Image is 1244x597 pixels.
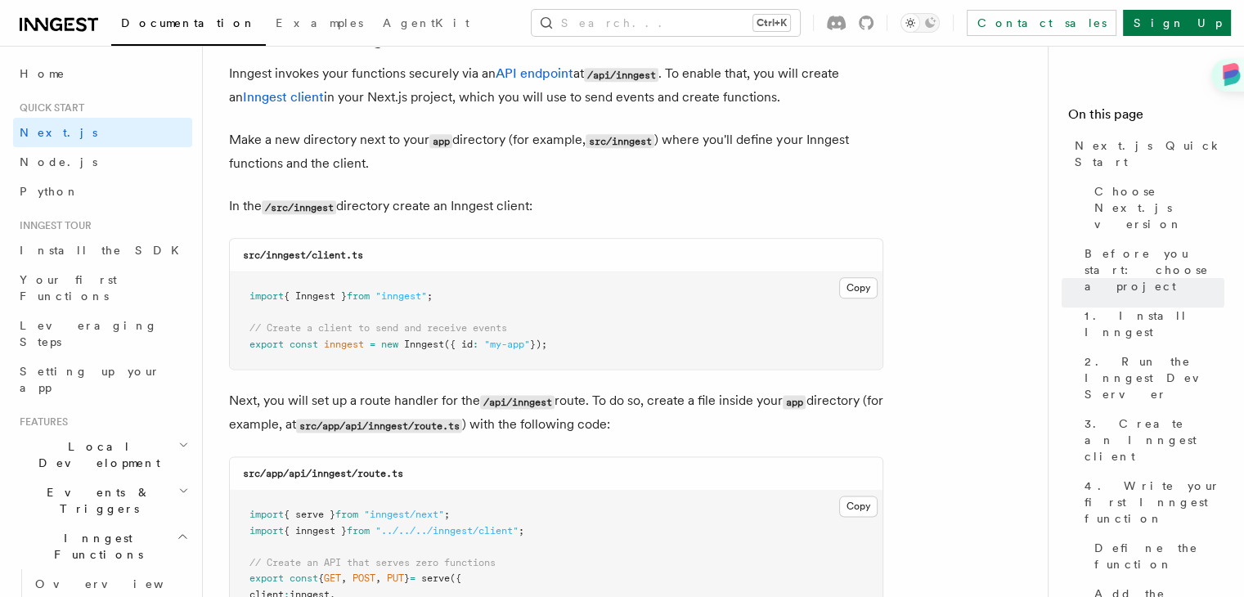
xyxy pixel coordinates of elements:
[347,290,370,302] span: from
[586,134,654,148] code: src/inngest
[375,290,427,302] span: "inngest"
[13,415,68,429] span: Features
[20,244,189,257] span: Install the SDK
[13,101,84,114] span: Quick start
[1088,177,1224,239] a: Choose Next.js version
[1078,347,1224,409] a: 2. Run the Inngest Dev Server
[249,339,284,350] span: export
[13,177,192,206] a: Python
[229,389,883,437] p: Next, you will set up a route handler for the route. To do so, create a file inside your director...
[1085,245,1224,294] span: Before you start: choose a project
[480,395,555,409] code: /api/inngest
[243,89,324,105] a: Inngest client
[249,557,496,568] span: // Create an API that serves zero functions
[375,525,519,536] span: "../../../inngest/client"
[1078,471,1224,533] a: 4. Write your first Inngest function
[13,484,178,517] span: Events & Triggers
[1085,478,1224,527] span: 4. Write your first Inngest function
[249,572,284,584] span: export
[318,572,324,584] span: {
[121,16,256,29] span: Documentation
[284,525,347,536] span: { inngest }
[20,155,97,168] span: Node.js
[375,572,381,584] span: ,
[370,339,375,350] span: =
[111,5,266,46] a: Documentation
[373,5,479,44] a: AgentKit
[266,5,373,44] a: Examples
[353,572,375,584] span: POST
[13,438,178,471] span: Local Development
[249,525,284,536] span: import
[13,147,192,177] a: Node.js
[13,265,192,311] a: Your first Functions
[381,339,398,350] span: new
[429,134,452,148] code: app
[1085,415,1224,465] span: 3. Create an Inngest client
[1088,533,1224,579] a: Define the function
[1078,409,1224,471] a: 3. Create an Inngest client
[284,509,335,520] span: { serve }
[783,395,806,409] code: app
[532,10,800,36] button: Search...Ctrl+K
[484,339,530,350] span: "my-app"
[753,15,790,31] kbd: Ctrl+K
[290,339,318,350] span: const
[20,65,65,82] span: Home
[404,339,444,350] span: Inngest
[13,432,192,478] button: Local Development
[387,572,404,584] span: PUT
[262,200,336,214] code: /src/inngest
[1078,239,1224,301] a: Before you start: choose a project
[324,572,341,584] span: GET
[249,322,507,334] span: // Create a client to send and receive events
[1068,105,1224,131] h4: On this page
[900,13,940,33] button: Toggle dark mode
[839,496,878,517] button: Copy
[1085,307,1224,340] span: 1. Install Inngest
[1078,301,1224,347] a: 1. Install Inngest
[13,311,192,357] a: Leveraging Steps
[284,290,347,302] span: { Inngest }
[13,236,192,265] a: Install the SDK
[444,509,450,520] span: ;
[249,290,284,302] span: import
[473,339,478,350] span: :
[229,62,883,109] p: Inngest invokes your functions securely via an at . To enable that, you will create an in your Ne...
[427,290,433,302] span: ;
[519,525,524,536] span: ;
[243,468,403,479] code: src/app/api/inngest/route.ts
[290,572,318,584] span: const
[364,509,444,520] span: "inngest/next"
[20,319,158,348] span: Leveraging Steps
[341,572,347,584] span: ,
[530,339,547,350] span: });
[1094,540,1224,572] span: Define the function
[404,572,410,584] span: }
[13,530,177,563] span: Inngest Functions
[229,195,883,218] p: In the directory create an Inngest client:
[276,16,363,29] span: Examples
[13,478,192,523] button: Events & Triggers
[1094,183,1224,232] span: Choose Next.js version
[13,118,192,147] a: Next.js
[13,59,192,88] a: Home
[496,65,573,81] a: API endpoint
[249,509,284,520] span: import
[20,365,160,394] span: Setting up your app
[13,219,92,232] span: Inngest tour
[13,357,192,402] a: Setting up your app
[296,419,462,433] code: src/app/api/inngest/route.ts
[35,577,204,590] span: Overview
[20,185,79,198] span: Python
[324,339,364,350] span: inngest
[1075,137,1224,170] span: Next.js Quick Start
[839,277,878,298] button: Copy
[243,249,363,261] code: src/inngest/client.ts
[347,525,370,536] span: from
[383,16,469,29] span: AgentKit
[1123,10,1231,36] a: Sign Up
[335,509,358,520] span: from
[1068,131,1224,177] a: Next.js Quick Start
[229,128,883,175] p: Make a new directory next to your directory (for example, ) where you'll define your Inngest func...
